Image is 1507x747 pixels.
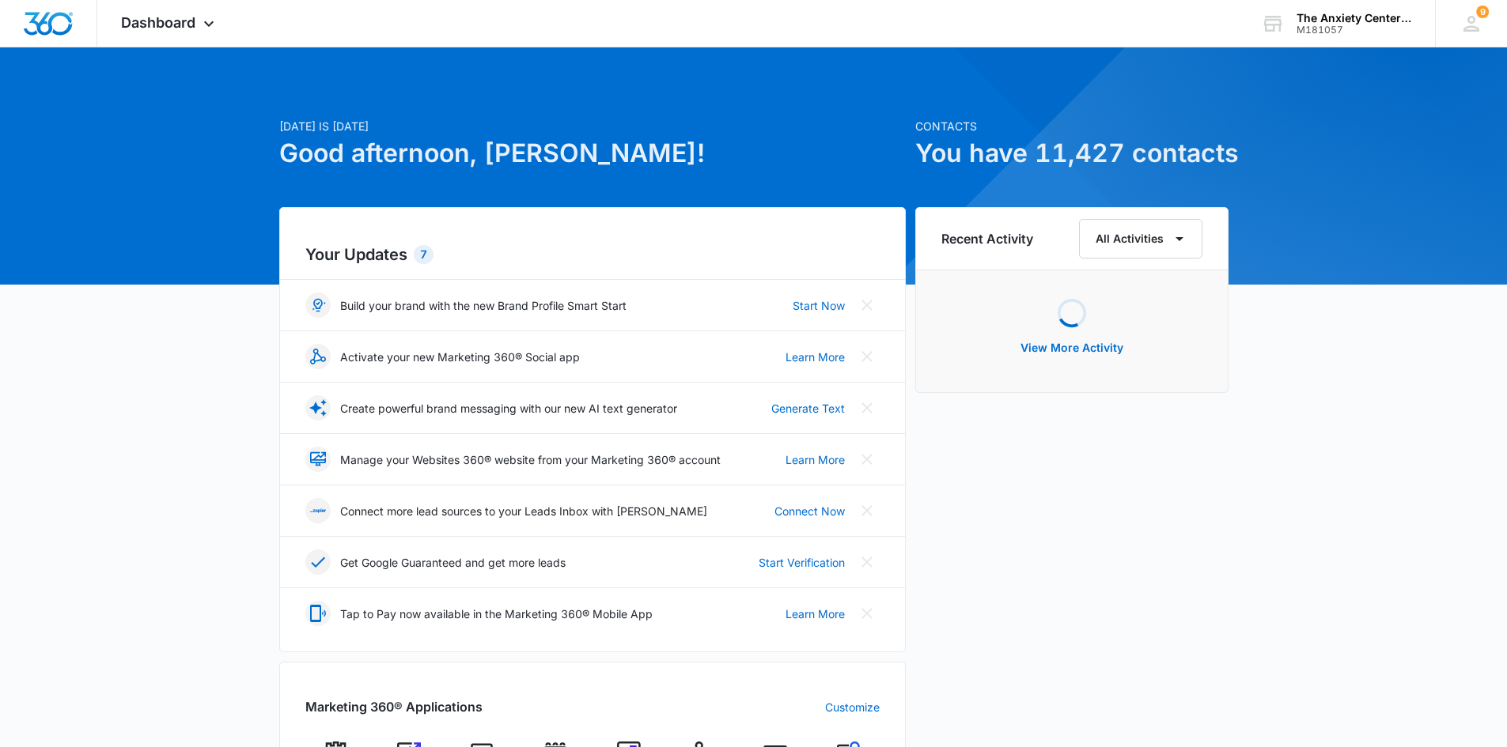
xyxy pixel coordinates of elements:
[854,601,880,626] button: Close
[915,118,1229,134] p: Contacts
[759,554,845,571] a: Start Verification
[279,134,906,172] h1: Good afternoon, [PERSON_NAME]!
[854,447,880,472] button: Close
[915,134,1229,172] h1: You have 11,427 contacts
[825,699,880,715] a: Customize
[279,118,906,134] p: [DATE] is [DATE]
[793,297,845,314] a: Start Now
[786,606,845,622] a: Learn More
[1079,219,1202,258] button: All Activities
[854,498,880,523] button: Close
[786,451,845,468] a: Learn More
[340,554,566,571] p: Get Google Guaranteed and get more leads
[414,245,434,264] div: 7
[854,549,880,575] button: Close
[1476,6,1489,18] span: 9
[1297,25,1412,36] div: account id
[854,395,880,421] button: Close
[340,349,580,365] p: Activate your new Marketing 360® Social app
[1297,12,1412,25] div: account name
[340,297,627,314] p: Build your brand with the new Brand Profile Smart Start
[786,349,845,365] a: Learn More
[941,229,1033,248] h6: Recent Activity
[340,400,677,417] p: Create powerful brand messaging with our new AI text generator
[774,503,845,519] a: Connect Now
[854,344,880,369] button: Close
[854,292,880,318] button: Close
[305,243,880,266] h2: Your Updates
[340,503,707,519] p: Connect more lead sources to your Leads Inbox with [PERSON_NAME]
[305,697,483,716] h2: Marketing 360® Applications
[1476,6,1489,18] div: notifications count
[340,451,721,468] p: Manage your Websites 360® website from your Marketing 360® account
[771,400,845,417] a: Generate Text
[121,14,195,31] span: Dashboard
[340,606,653,622] p: Tap to Pay now available in the Marketing 360® Mobile App
[1005,329,1139,367] button: View More Activity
